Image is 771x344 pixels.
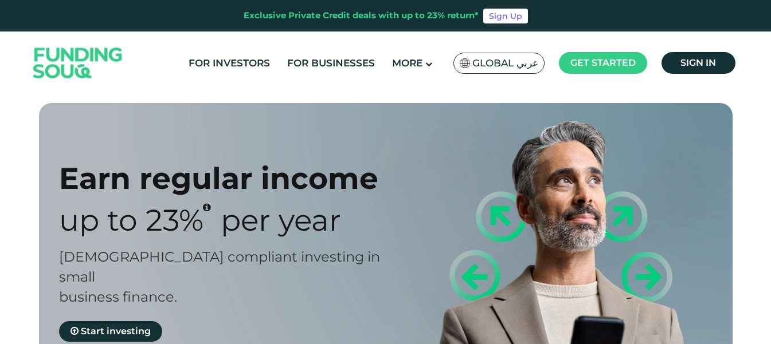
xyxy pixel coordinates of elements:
[680,57,716,68] span: Sign in
[662,52,735,74] a: Sign in
[81,326,151,337] span: Start investing
[570,57,636,68] span: Get started
[244,9,479,22] div: Exclusive Private Credit deals with up to 23% return*
[22,34,134,92] img: Logo
[284,54,378,73] a: For Businesses
[460,58,470,68] img: SA Flag
[59,321,162,342] a: Start investing
[221,202,341,238] span: Per Year
[186,54,273,73] a: For Investors
[472,57,538,70] span: Global عربي
[59,202,203,238] span: Up to 23%
[59,160,406,196] div: Earn regular income
[392,57,422,69] span: More
[483,9,528,23] a: Sign Up
[203,203,211,212] i: 23% IRR (expected) ~ 15% Net yield (expected)
[59,248,380,305] span: [DEMOGRAPHIC_DATA] compliant investing in small business finance.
